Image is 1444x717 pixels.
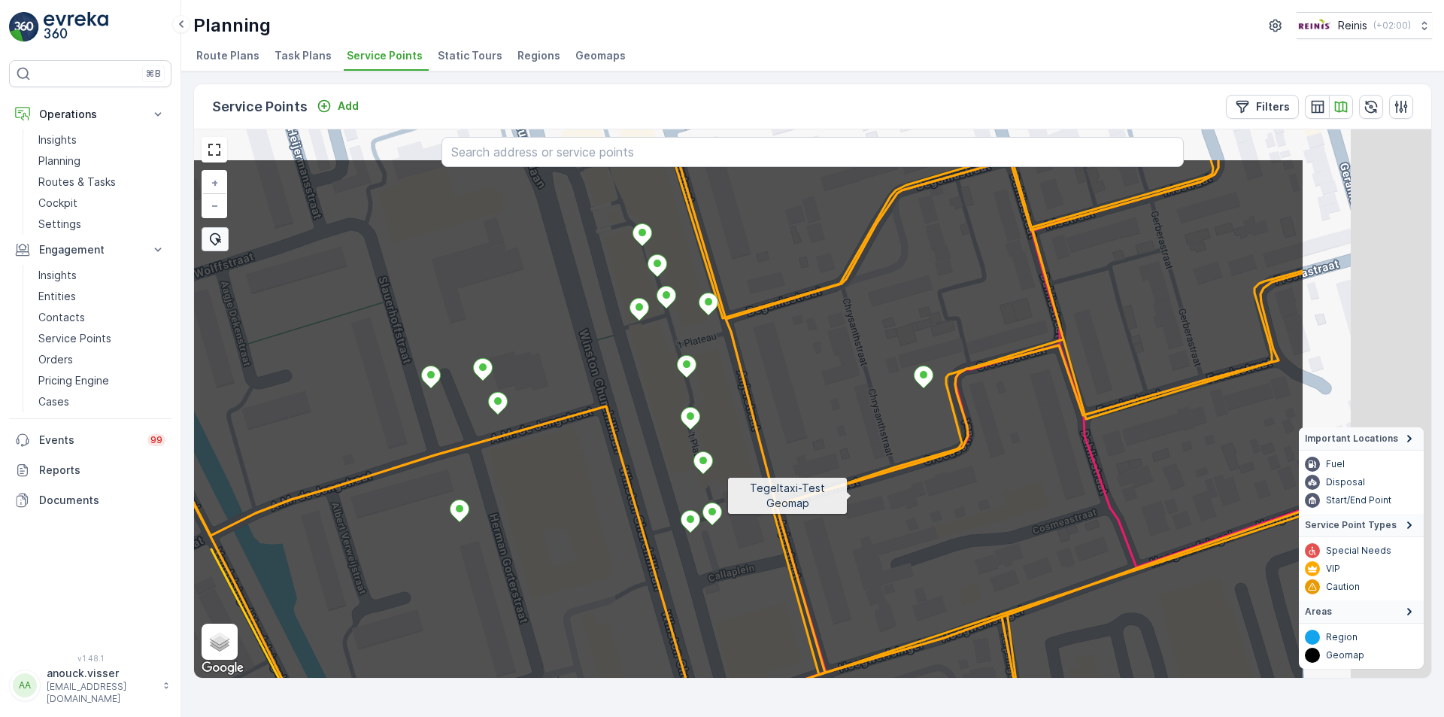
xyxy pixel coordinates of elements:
[9,425,171,455] a: Events99
[9,654,171,663] span: v 1.48.1
[9,235,171,265] button: Engagement
[38,268,77,283] p: Insights
[198,658,247,678] a: Open this area in Google Maps (opens a new window)
[9,455,171,485] a: Reports
[203,194,226,217] a: Zoom Out
[1326,649,1364,661] p: Geomap
[1373,20,1411,32] p: ( +02:00 )
[1326,458,1345,470] p: Fuel
[438,48,502,63] span: Static Tours
[517,48,560,63] span: Regions
[1338,18,1367,33] p: Reinis
[1326,631,1358,643] p: Region
[38,132,77,147] p: Insights
[1299,514,1424,537] summary: Service Point Types
[1297,17,1332,34] img: Reinis-Logo-Vrijstaand_Tekengebied-1-copy2_aBO4n7j.png
[1326,494,1391,506] p: Start/End Point
[32,391,171,412] a: Cases
[13,673,37,697] div: AA
[32,172,171,193] a: Routes & Tasks
[9,12,39,42] img: logo
[39,433,138,448] p: Events
[275,48,332,63] span: Task Plans
[38,289,76,304] p: Entities
[202,227,229,251] div: Bulk Select
[1326,545,1391,557] p: Special Needs
[203,172,226,194] a: Zoom In
[38,196,77,211] p: Cockpit
[32,150,171,172] a: Planning
[1305,433,1398,445] span: Important Locations
[193,14,271,38] p: Planning
[39,107,141,122] p: Operations
[1326,476,1365,488] p: Disposal
[32,265,171,286] a: Insights
[150,434,162,446] p: 99
[9,485,171,515] a: Documents
[212,96,308,117] p: Service Points
[47,681,155,705] p: [EMAIL_ADDRESS][DOMAIN_NAME]
[347,48,423,63] span: Service Points
[32,349,171,370] a: Orders
[441,137,1184,167] input: Search address or service points
[198,658,247,678] img: Google
[203,625,236,658] a: Layers
[32,328,171,349] a: Service Points
[47,666,155,681] p: anouck.visser
[32,370,171,391] a: Pricing Engine
[1226,95,1299,119] button: Filters
[32,193,171,214] a: Cockpit
[32,286,171,307] a: Entities
[38,394,69,409] p: Cases
[1305,519,1397,531] span: Service Point Types
[32,129,171,150] a: Insights
[38,373,109,388] p: Pricing Engine
[1299,427,1424,451] summary: Important Locations
[196,48,259,63] span: Route Plans
[211,176,218,189] span: +
[146,68,161,80] p: ⌘B
[211,199,219,211] span: −
[1256,99,1290,114] p: Filters
[575,48,626,63] span: Geomaps
[1326,563,1340,575] p: VIP
[9,666,171,705] button: AAanouck.visser[EMAIL_ADDRESS][DOMAIN_NAME]
[1299,600,1424,624] summary: Areas
[1297,12,1432,39] button: Reinis(+02:00)
[39,493,165,508] p: Documents
[38,331,111,346] p: Service Points
[44,12,108,42] img: logo_light-DOdMpM7g.png
[203,138,226,161] a: View Fullscreen
[38,217,81,232] p: Settings
[1326,581,1360,593] p: Caution
[338,99,359,114] p: Add
[38,153,80,169] p: Planning
[32,307,171,328] a: Contacts
[38,175,116,190] p: Routes & Tasks
[38,352,73,367] p: Orders
[32,214,171,235] a: Settings
[39,463,165,478] p: Reports
[311,97,365,115] button: Add
[1305,606,1332,618] span: Areas
[38,310,85,325] p: Contacts
[9,99,171,129] button: Operations
[39,242,141,257] p: Engagement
